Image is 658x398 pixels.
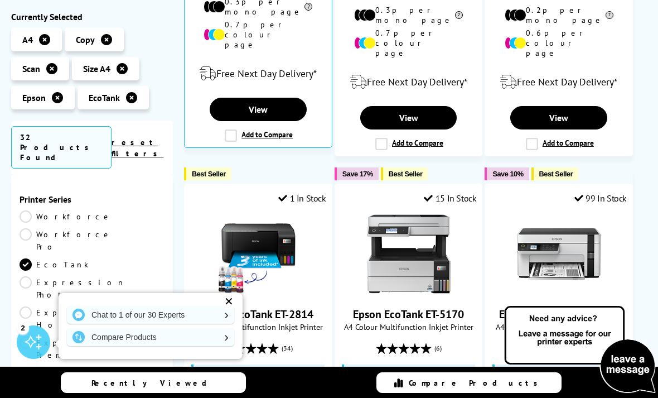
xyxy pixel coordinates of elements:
span: Save 10% [492,170,523,178]
span: Compare Products [409,378,544,388]
a: Epson EcoTank ET-M2120 [517,287,601,298]
span: (34) [282,338,293,359]
button: Best Seller [381,167,428,180]
span: Epson [22,92,46,103]
a: Compare Products [67,328,234,346]
button: Best Seller [531,167,579,180]
a: View [210,98,307,121]
div: 99 In Stock [574,193,627,204]
li: 0.6p per colour page [505,28,613,58]
a: Compare Products [376,372,562,393]
a: Epson EcoTank ET-5170 [353,307,464,322]
span: 32 Products Found [11,126,112,169]
span: Size A4 [83,63,110,74]
a: Recently Viewed [61,372,246,393]
img: Open Live Chat window [502,304,658,396]
label: Add to Compare [225,130,293,142]
div: ✕ [221,294,236,309]
button: Save 10% [485,167,529,180]
button: Best Seller [184,167,231,180]
span: A4 Colour Multifunction Inkjet Printer [190,322,326,332]
span: Printer Series [20,194,164,205]
div: 1 In Stock [278,193,326,204]
img: Epson EcoTank ET-M2120 [517,212,601,296]
a: Workforce [20,210,112,223]
img: Epson EcoTank ET-5170 [367,212,451,296]
span: Best Seller [389,170,423,178]
a: View [510,106,607,130]
li: 0.7p per colour page [354,28,463,58]
li: 0.2p per mono page [505,5,613,25]
a: Epson EcoTank ET-2814 [216,287,300,298]
span: A4 Mono Multifunction Inkjet Printer [491,322,627,332]
span: Scan [22,63,40,74]
a: Epson EcoTank ET-2814 [202,307,313,322]
span: A4 Colour Multifunction Inkjet Printer [341,322,477,332]
span: Copy [76,34,95,45]
a: Chat to 1 of our 30 Experts [67,306,234,324]
div: modal_delivery [190,58,326,89]
a: Epson EcoTank ET-5170 [367,287,451,298]
button: Save 17% [335,167,379,180]
a: reset filters [112,137,163,159]
span: Best Seller [539,170,573,178]
span: A4 [22,34,33,45]
label: Add to Compare [526,138,594,150]
div: 2 [17,322,29,334]
a: EcoTank [20,258,92,271]
div: 15 In Stock [424,193,476,204]
label: Add to Compare [375,138,443,150]
a: Expression Photo [20,276,125,301]
a: Expression Home [20,306,125,331]
li: 0.7p per colour page [204,20,312,50]
a: View [360,106,457,130]
div: modal_delivery [341,66,477,98]
div: Currently Selected [11,11,173,22]
span: Best Seller [192,170,226,178]
span: Save 17% [342,170,373,178]
span: Recently Viewed [91,378,218,388]
span: EcoTank [89,92,120,103]
span: (6) [434,338,442,359]
a: Workforce Pro [20,228,112,253]
div: modal_delivery [491,66,627,98]
img: Epson EcoTank ET-2814 [216,212,300,296]
li: 0.3p per mono page [354,5,463,25]
a: Epson EcoTank ET-M2120 [499,307,619,322]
